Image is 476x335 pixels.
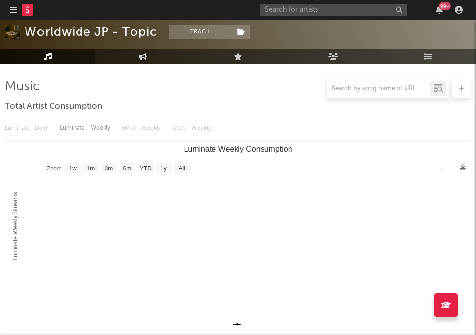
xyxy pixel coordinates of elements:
[140,165,152,172] text: YTD
[178,165,185,172] text: All
[436,6,443,14] button: 99+
[12,192,19,261] text: Luminate Weekly Streams
[160,165,167,172] text: 1y
[437,165,443,171] text: →
[260,4,407,16] input: Search for artists
[123,165,132,172] text: 6m
[439,2,451,10] div: 99 +
[69,165,77,172] text: 1w
[327,85,430,93] input: Search by song name or URL
[47,165,62,172] text: Zoom
[105,165,113,172] text: 3m
[169,25,231,39] button: Track
[5,101,102,112] span: Total Artist Consumption
[25,25,157,39] div: Worldwide JP - Topic
[87,165,95,172] text: 1m
[184,145,292,153] text: Luminate Weekly Consumption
